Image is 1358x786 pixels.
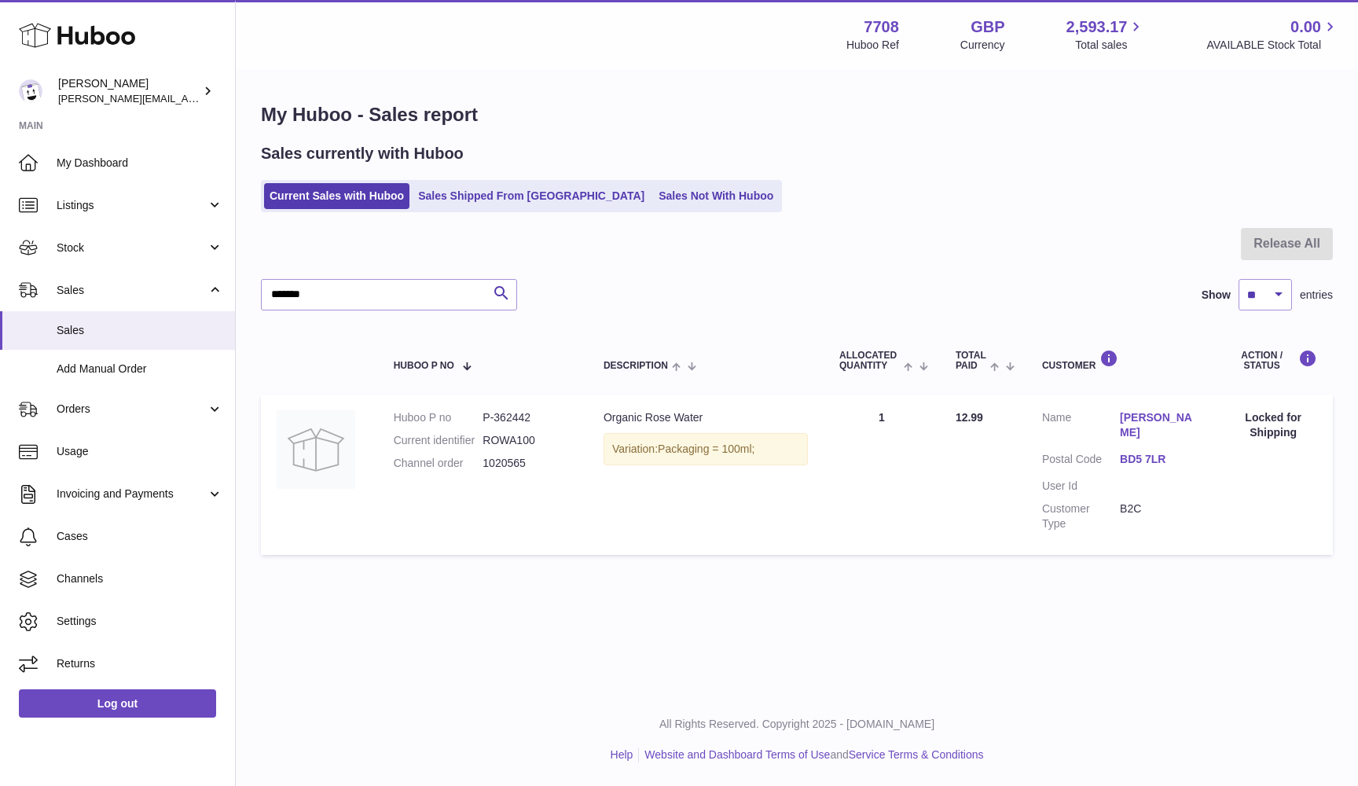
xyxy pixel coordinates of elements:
[1300,288,1333,303] span: entries
[611,748,633,761] a: Help
[639,747,983,762] li: and
[824,395,940,554] td: 1
[960,38,1005,53] div: Currency
[58,76,200,106] div: [PERSON_NAME]
[261,143,464,164] h2: Sales currently with Huboo
[264,183,409,209] a: Current Sales with Huboo
[57,156,223,171] span: My Dashboard
[1066,17,1146,53] a: 2,593.17 Total sales
[1075,38,1145,53] span: Total sales
[58,92,315,105] span: [PERSON_NAME][EMAIL_ADDRESS][DOMAIN_NAME]
[864,17,899,38] strong: 7708
[1042,501,1120,531] dt: Customer Type
[57,487,207,501] span: Invoicing and Payments
[644,748,830,761] a: Website and Dashboard Terms of Use
[604,433,808,465] div: Variation:
[956,411,983,424] span: 12.99
[971,17,1004,38] strong: GBP
[1206,38,1339,53] span: AVAILABLE Stock Total
[57,656,223,671] span: Returns
[394,456,483,471] dt: Channel order
[1042,350,1198,371] div: Customer
[483,433,572,448] dd: ROWA100
[57,571,223,586] span: Channels
[1042,410,1120,444] dt: Name
[394,361,454,371] span: Huboo P no
[1066,17,1128,38] span: 2,593.17
[839,351,900,371] span: ALLOCATED Quantity
[483,456,572,471] dd: 1020565
[1042,452,1120,471] dt: Postal Code
[57,529,223,544] span: Cases
[57,402,207,417] span: Orders
[653,183,779,209] a: Sales Not With Huboo
[1229,350,1317,371] div: Action / Status
[1120,501,1198,531] dd: B2C
[846,38,899,53] div: Huboo Ref
[956,351,986,371] span: Total paid
[1206,17,1339,53] a: 0.00 AVAILABLE Stock Total
[394,433,483,448] dt: Current identifier
[1229,410,1317,440] div: Locked for Shipping
[248,717,1345,732] p: All Rights Reserved. Copyright 2025 - [DOMAIN_NAME]
[261,102,1333,127] h1: My Huboo - Sales report
[19,689,216,718] a: Log out
[1042,479,1120,494] dt: User Id
[1120,452,1198,467] a: BD5 7LR
[604,361,668,371] span: Description
[394,410,483,425] dt: Huboo P no
[57,198,207,213] span: Listings
[57,241,207,255] span: Stock
[604,410,808,425] div: Organic Rose Water
[1202,288,1231,303] label: Show
[413,183,650,209] a: Sales Shipped From [GEOGRAPHIC_DATA]
[57,323,223,338] span: Sales
[57,362,223,376] span: Add Manual Order
[277,410,355,489] img: no-photo.jpg
[57,444,223,459] span: Usage
[658,443,754,455] span: Packaging = 100ml;
[849,748,984,761] a: Service Terms & Conditions
[57,614,223,629] span: Settings
[1290,17,1321,38] span: 0.00
[483,410,572,425] dd: P-362442
[1120,410,1198,440] a: [PERSON_NAME]
[57,283,207,298] span: Sales
[19,79,42,103] img: victor@erbology.co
